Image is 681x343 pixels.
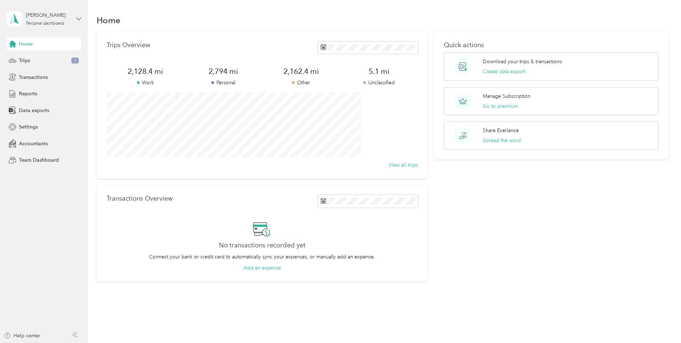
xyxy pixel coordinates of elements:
[340,79,418,86] p: Unclassified
[19,57,30,64] span: Trips
[19,107,49,114] span: Data exports
[19,123,38,131] span: Settings
[149,253,375,261] p: Connect your bank or credit card to automatically sync your expenses, or manually add an expense.
[26,11,71,19] div: [PERSON_NAME]
[19,90,37,97] span: Reports
[19,140,48,147] span: Accountants
[107,41,150,49] p: Trips Overview
[483,92,531,100] p: Manage Subscription
[107,66,184,76] span: 2,128.4 mi
[483,137,521,144] button: Spread the word
[184,66,262,76] span: 2,794 mi
[340,66,418,76] span: 5.1 mi
[107,79,184,86] p: Work
[389,161,418,169] button: View all trips
[262,79,340,86] p: Other
[19,74,48,81] span: Transactions
[641,303,681,343] iframe: Everlance-gr Chat Button Frame
[19,156,59,164] span: Team Dashboard
[219,242,306,249] h2: No transactions recorded yet
[244,264,281,272] button: Add an expense
[184,79,262,86] p: Personal
[483,68,525,75] button: Create data export
[19,40,33,48] span: Home
[483,102,518,110] button: Go to premium
[71,57,79,64] span: 1
[107,195,173,202] p: Transactions Overview
[483,127,519,134] p: Share Everlance
[444,41,659,49] p: Quick actions
[483,58,562,65] p: Download your trips & transactions
[262,66,340,76] span: 2,162.4 mi
[26,21,64,26] div: Personal dashboard
[4,332,40,339] button: Help center
[97,16,121,24] h1: Home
